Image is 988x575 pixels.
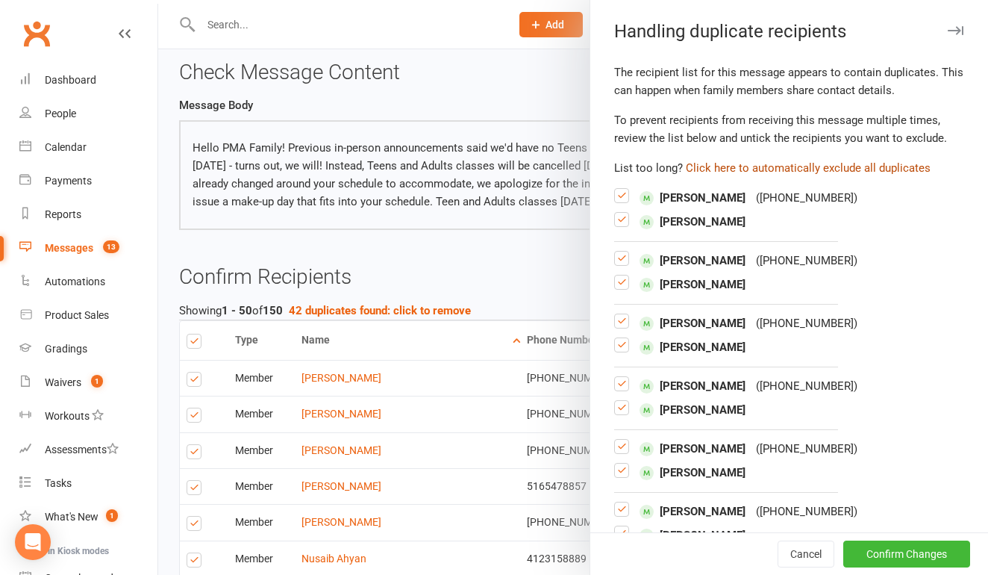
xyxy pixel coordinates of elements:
div: Assessments [45,444,119,456]
a: Payments [19,164,157,198]
span: 1 [91,375,103,388]
div: ( [PHONE_NUMBER] ) [756,503,857,520]
span: [PERSON_NAME] [640,526,745,544]
span: 1 [106,509,118,522]
span: 13 [103,240,119,253]
a: Waivers 1 [19,366,157,400]
div: Automations [45,276,105,287]
div: ( [PHONE_NUMBER] ) [756,189,857,207]
a: Tasks [19,467,157,500]
span: [PERSON_NAME] [640,440,745,458]
a: Workouts [19,400,157,433]
a: Reports [19,198,157,231]
div: Handling duplicate recipients [590,21,988,42]
a: People [19,97,157,131]
div: Reports [45,208,81,220]
div: Workouts [45,410,90,422]
div: ( [PHONE_NUMBER] ) [756,252,857,270]
a: Clubworx [18,15,55,52]
span: [PERSON_NAME] [640,213,745,231]
div: ( [PHONE_NUMBER] ) [756,440,857,458]
div: Payments [45,175,92,187]
a: Assessments [19,433,157,467]
a: Calendar [19,131,157,164]
button: Cancel [778,541,834,568]
div: Product Sales [45,309,109,321]
span: [PERSON_NAME] [640,503,745,520]
span: [PERSON_NAME] [640,401,745,419]
span: [PERSON_NAME] [640,189,745,207]
span: [PERSON_NAME] [640,464,745,482]
a: Automations [19,265,157,299]
span: [PERSON_NAME] [640,314,745,332]
div: Dashboard [45,74,96,86]
div: To prevent recipients from receiving this message multiple times, review the list below and untic... [614,111,964,147]
div: Messages [45,242,93,254]
div: Tasks [45,477,72,489]
button: Confirm Changes [843,541,970,568]
div: Gradings [45,343,87,355]
div: Open Intercom Messenger [15,524,51,560]
div: What's New [45,511,99,523]
div: People [45,108,76,119]
a: Gradings [19,332,157,366]
button: Click here to automatically exclude all duplicates [686,159,931,177]
div: Calendar [45,141,87,153]
a: Messages 13 [19,231,157,265]
div: List too long? [614,159,964,177]
span: [PERSON_NAME] [640,338,745,356]
div: ( [PHONE_NUMBER] ) [756,314,857,332]
div: Waivers [45,376,81,388]
a: Dashboard [19,63,157,97]
a: Product Sales [19,299,157,332]
a: What's New1 [19,500,157,534]
span: [PERSON_NAME] [640,276,745,293]
span: [PERSON_NAME] [640,377,745,395]
span: [PERSON_NAME] [640,252,745,270]
div: The recipient list for this message appears to contain duplicates. This can happen when family me... [614,63,964,99]
div: ( [PHONE_NUMBER] ) [756,377,857,395]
